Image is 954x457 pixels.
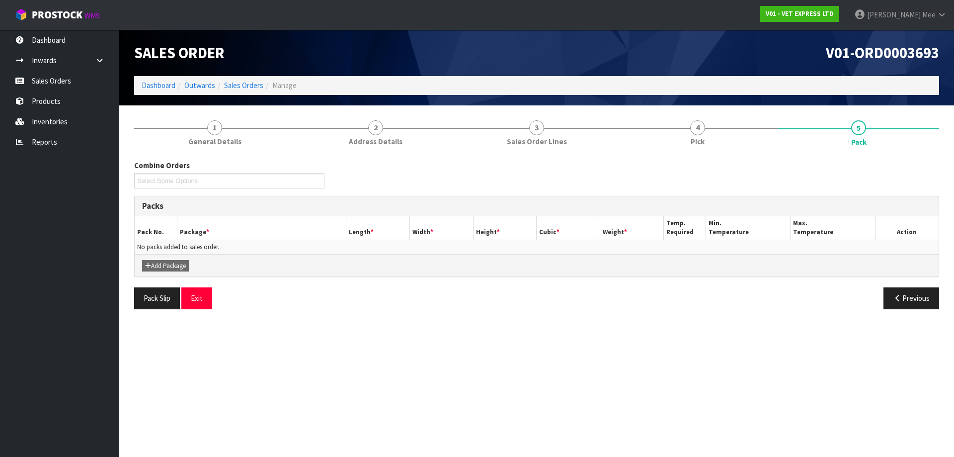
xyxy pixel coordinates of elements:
span: General Details [188,136,241,147]
h3: Packs [142,201,931,211]
span: Mee [922,10,936,19]
span: 4 [690,120,705,135]
span: Address Details [349,136,402,147]
img: cube-alt.png [15,8,27,21]
span: Sales Order [134,43,225,62]
button: Previous [883,287,939,309]
th: Min. Temperature [706,216,791,240]
th: Temp. Required [663,216,706,240]
strong: V01 - VET EXPRESS LTD [766,9,834,18]
span: [PERSON_NAME] [867,10,921,19]
th: Length [346,216,410,240]
span: Manage [272,81,297,90]
small: WMS [84,11,100,20]
button: Pack Slip [134,287,180,309]
th: Cubic [537,216,600,240]
span: Pack [134,153,939,317]
span: 5 [851,120,866,135]
button: Exit [181,287,212,309]
td: No packs added to sales order. [135,240,939,254]
a: Outwards [184,81,215,90]
span: 3 [529,120,544,135]
th: Action [875,216,939,240]
a: Sales Orders [224,81,263,90]
th: Pack No. [135,216,177,240]
span: V01-ORD0003693 [826,43,939,62]
span: 2 [368,120,383,135]
th: Package [177,216,346,240]
label: Combine Orders [134,160,190,171]
button: Add Package [142,260,189,272]
th: Width [410,216,474,240]
span: Pack [851,137,867,147]
span: 1 [207,120,222,135]
span: Pick [691,136,705,147]
th: Max. Temperature [791,216,875,240]
a: Dashboard [142,81,175,90]
span: ProStock [32,8,82,21]
span: Sales Order Lines [507,136,567,147]
th: Weight [600,216,664,240]
th: Height [473,216,537,240]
